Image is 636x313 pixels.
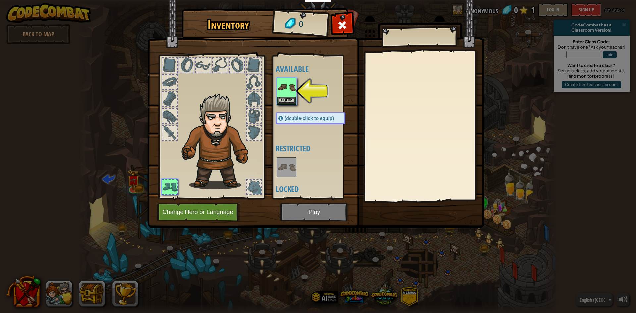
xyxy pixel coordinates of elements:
h4: Restricted [276,144,359,153]
img: portrait.png [277,158,296,177]
img: portrait.png [277,78,296,97]
h4: Locked [276,185,359,193]
img: hair_m2.png [178,93,259,189]
h1: Inventory [186,18,271,31]
button: Change Hero or Language [157,203,241,221]
span: 0 [298,18,304,30]
h4: Available [276,65,359,73]
button: Equip [277,97,296,104]
span: (double-click to equip) [285,116,334,121]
